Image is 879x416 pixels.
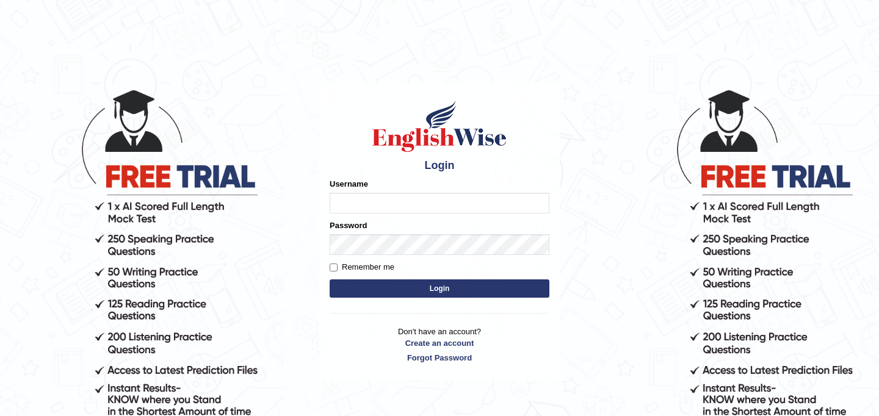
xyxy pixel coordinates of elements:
label: Remember me [330,261,394,273]
p: Don't have an account? [330,326,549,364]
h4: Login [330,160,549,172]
a: Create an account [330,337,549,349]
label: Password [330,220,367,231]
button: Login [330,279,549,298]
input: Remember me [330,264,338,271]
a: Forgot Password [330,352,549,364]
label: Username [330,178,368,190]
img: Logo of English Wise sign in for intelligent practice with AI [370,99,509,154]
